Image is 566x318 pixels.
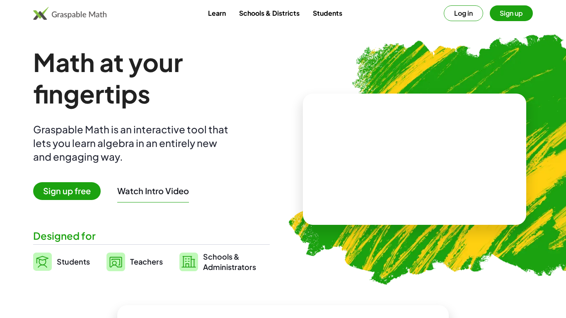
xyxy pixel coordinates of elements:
img: svg%3e [33,253,52,271]
a: Students [33,251,90,272]
img: svg%3e [179,253,198,271]
a: Schools & Districts [232,5,306,21]
button: Watch Intro Video [117,185,189,196]
a: Schools &Administrators [179,251,256,272]
div: Graspable Math is an interactive tool that lets you learn algebra in an entirely new and engaging... [33,123,232,164]
button: Log in [444,5,483,21]
button: Sign up [490,5,533,21]
img: svg%3e [106,253,125,271]
div: Designed for [33,229,270,243]
span: Students [57,257,90,266]
a: Teachers [106,251,163,272]
a: Students [306,5,349,21]
span: Teachers [130,257,163,266]
span: Schools & Administrators [203,251,256,272]
video: What is this? This is dynamic math notation. Dynamic math notation plays a central role in how Gr... [353,128,477,190]
span: Sign up free [33,182,101,200]
a: Learn [201,5,232,21]
h1: Math at your fingertips [33,46,270,109]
